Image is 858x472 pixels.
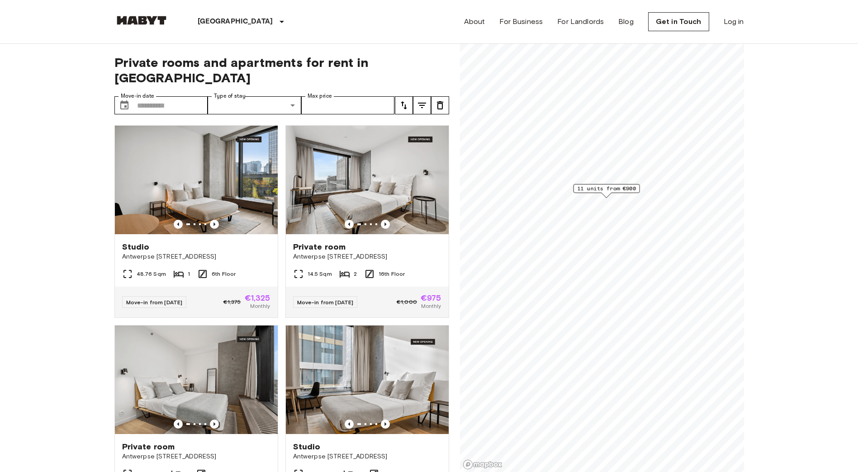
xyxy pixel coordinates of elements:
span: Move-in from [DATE] [126,299,183,306]
span: Antwerpse [STREET_ADDRESS] [293,252,441,261]
span: Studio [122,241,150,252]
button: Previous image [174,420,183,429]
a: Get in Touch [648,12,709,31]
a: Marketing picture of unit BE-23-003-013-001Previous imagePrevious imageStudioAntwerpse [STREET_AD... [114,125,278,318]
span: Private room [293,241,346,252]
a: For Landlords [557,16,604,27]
span: Private room [122,441,175,452]
span: Studio [293,441,321,452]
span: Antwerpse [STREET_ADDRESS] [122,252,270,261]
span: €1,325 [245,294,270,302]
label: Type of stay [214,92,246,100]
label: Move-in date [121,92,154,100]
a: Log in [724,16,744,27]
div: Map marker [573,184,640,198]
button: Previous image [381,420,390,429]
span: Move-in from [DATE] [297,299,354,306]
span: 11 units from €900 [577,184,635,193]
span: 14.5 Sqm [308,270,332,278]
span: Antwerpse [STREET_ADDRESS] [293,452,441,461]
button: Choose date [115,96,133,114]
span: Monthly [421,302,441,310]
a: Marketing picture of unit BE-23-003-063-002Previous imagePrevious imagePrivate roomAntwerpse [STR... [285,125,449,318]
button: Previous image [210,220,219,229]
span: €975 [421,294,441,302]
img: Marketing picture of unit BE-23-003-012-001 [286,326,449,434]
img: Habyt [114,16,169,25]
span: Antwerpse [STREET_ADDRESS] [122,452,270,461]
img: Marketing picture of unit BE-23-003-013-001 [115,126,278,234]
span: 16th Floor [379,270,405,278]
span: €1,375 [223,298,241,306]
button: Previous image [345,420,354,429]
a: Blog [618,16,634,27]
span: €1,000 [397,298,417,306]
a: Mapbox logo [463,459,502,470]
button: tune [395,96,413,114]
img: Marketing picture of unit BE-23-003-063-001 [115,326,278,434]
label: Max price [308,92,332,100]
img: Marketing picture of unit BE-23-003-063-002 [286,126,449,234]
button: Previous image [345,220,354,229]
span: Private rooms and apartments for rent in [GEOGRAPHIC_DATA] [114,55,449,85]
button: Previous image [174,220,183,229]
p: [GEOGRAPHIC_DATA] [198,16,273,27]
button: tune [413,96,431,114]
a: For Business [499,16,543,27]
a: About [464,16,485,27]
button: Previous image [210,420,219,429]
span: Monthly [250,302,270,310]
span: 48.76 Sqm [137,270,166,278]
button: Previous image [381,220,390,229]
button: tune [431,96,449,114]
span: 1 [188,270,190,278]
span: 2 [354,270,357,278]
span: 6th Floor [212,270,236,278]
